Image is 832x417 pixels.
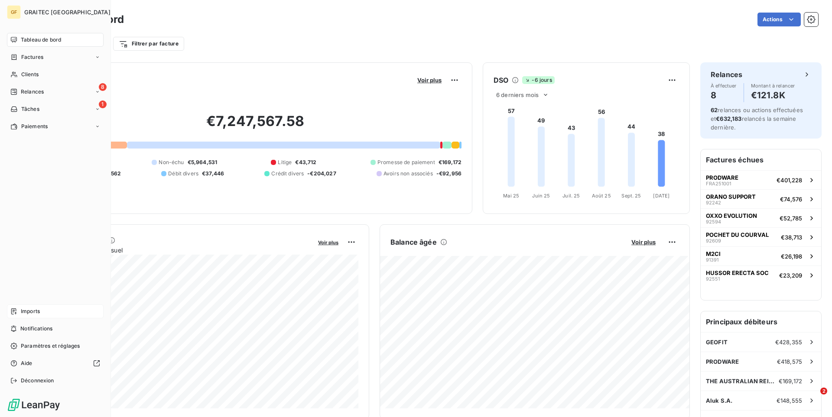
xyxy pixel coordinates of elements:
[711,88,737,102] h4: 8
[775,339,802,346] span: €428,355
[532,193,550,199] tspan: Juin 25
[383,170,433,178] span: Avoirs non associés
[706,276,720,281] span: 92551
[113,37,184,51] button: Filtrer par facture
[278,158,292,166] span: Litige
[711,69,742,80] h6: Relances
[621,193,641,199] tspan: Sept. 25
[21,359,32,367] span: Aide
[629,238,658,246] button: Voir plus
[7,356,104,370] a: Aide
[701,227,821,246] button: POCHET DU COURVAL92609€38,713
[706,231,769,238] span: POCHET DU COURVAL
[777,358,802,365] span: €418,575
[21,53,43,61] span: Factures
[757,13,801,26] button: Actions
[20,325,52,333] span: Notifications
[706,358,739,365] span: PRODWARE
[706,238,721,243] span: 92609
[706,250,721,257] span: M2CI
[21,88,44,96] span: Relances
[820,388,827,394] span: 2
[21,377,54,385] span: Déconnexion
[777,177,802,184] span: €401,228
[436,170,461,178] span: -€92,956
[711,107,718,113] span: 62
[315,238,341,246] button: Voir plus
[706,200,721,205] span: 92242
[377,158,435,166] span: Promesse de paiement
[706,257,718,262] span: 91391
[631,239,656,246] span: Voir plus
[202,170,224,178] span: €37,446
[24,9,110,16] span: GRAITEC [GEOGRAPHIC_DATA]
[494,75,508,85] h6: DSO
[781,234,802,241] span: €38,713
[21,36,61,44] span: Tableau de bord
[21,123,48,130] span: Paiements
[653,193,669,199] tspan: [DATE]
[716,115,741,122] span: €632,183
[803,388,823,408] iframe: Intercom live chat
[706,219,721,224] span: 92594
[21,71,39,78] span: Clients
[49,246,312,255] span: Chiffre d'affaires mensuel
[307,170,336,178] span: -€204,027
[503,193,519,199] tspan: Mai 25
[522,76,554,84] span: -6 jours
[751,88,795,102] h4: €121.8K
[496,91,539,98] span: 6 derniers mois
[7,5,21,19] div: GF
[7,398,61,412] img: Logo LeanPay
[188,158,218,166] span: €5,964,531
[99,100,107,108] span: 1
[295,158,316,166] span: €43,712
[701,208,821,227] button: OXXO EVOLUTION92594€52,785
[415,76,444,84] button: Voir plus
[706,174,738,181] span: PRODWARE
[159,158,184,166] span: Non-échu
[439,158,461,166] span: €169,172
[701,246,821,265] button: M2CI91391€26,198
[562,193,580,199] tspan: Juil. 25
[701,311,821,332] h6: Principaux débiteurs
[777,397,802,404] span: €148,555
[706,397,732,404] span: Aluk S.A.
[168,170,198,178] span: Débit divers
[706,269,769,276] span: HUSSOR ERECTA SOC
[701,170,821,189] button: PRODWAREFRA251001€401,228
[701,189,821,208] button: ORANO SUPPORT92242€74,576
[779,378,802,385] span: €169,172
[779,272,802,279] span: €23,209
[592,193,611,199] tspan: Août 25
[318,239,338,246] span: Voir plus
[21,307,40,315] span: Imports
[706,181,731,186] span: FRA251001
[21,342,80,350] span: Paramètres et réglages
[99,83,107,91] span: 8
[711,83,737,88] span: À effectuer
[49,113,461,139] h2: €7,247,567.58
[711,107,803,131] span: relances ou actions effectuées et relancés la semaine dernière.
[390,237,437,247] h6: Balance âgée
[271,170,304,178] span: Crédit divers
[781,253,802,260] span: €26,198
[706,193,756,200] span: ORANO SUPPORT
[706,212,757,219] span: OXXO EVOLUTION
[780,215,802,222] span: €52,785
[21,105,39,113] span: Tâches
[701,265,821,284] button: HUSSOR ERECTA SOC92551€23,209
[701,149,821,170] h6: Factures échues
[417,77,442,84] span: Voir plus
[706,378,779,385] span: THE AUSTRALIAN REINFORCING COMPANY
[706,339,728,346] span: GEOFIT
[780,196,802,203] span: €74,576
[751,83,795,88] span: Montant à relancer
